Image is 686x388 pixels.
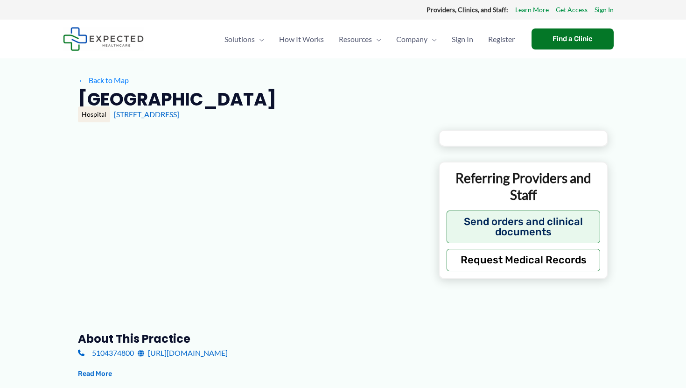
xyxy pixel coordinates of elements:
a: Learn More [515,4,549,16]
span: How It Works [279,23,324,56]
a: Get Access [556,4,588,16]
span: Resources [339,23,372,56]
a: Sign In [595,4,614,16]
p: Referring Providers and Staff [447,169,600,204]
a: Sign In [444,23,481,56]
a: Register [481,23,522,56]
span: Menu Toggle [255,23,264,56]
strong: Providers, Clinics, and Staff: [427,6,508,14]
a: Find a Clinic [532,28,614,49]
span: ← [78,76,87,85]
span: Menu Toggle [427,23,437,56]
a: [STREET_ADDRESS] [114,110,179,119]
span: Solutions [224,23,255,56]
span: Menu Toggle [372,23,381,56]
span: Sign In [452,23,473,56]
a: How It Works [272,23,331,56]
button: Read More [78,368,112,380]
div: Hospital [78,106,110,122]
a: ←Back to Map [78,73,129,87]
a: [URL][DOMAIN_NAME] [138,346,228,360]
a: SolutionsMenu Toggle [217,23,272,56]
button: Request Medical Records [447,249,600,271]
h2: [GEOGRAPHIC_DATA] [78,88,276,111]
a: CompanyMenu Toggle [389,23,444,56]
nav: Primary Site Navigation [217,23,522,56]
span: Register [488,23,515,56]
h3: About this practice [78,332,424,346]
a: ResourcesMenu Toggle [331,23,389,56]
img: Expected Healthcare Logo - side, dark font, small [63,27,144,51]
button: Send orders and clinical documents [447,211,600,243]
span: Company [396,23,427,56]
a: 5104374800 [78,346,134,360]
